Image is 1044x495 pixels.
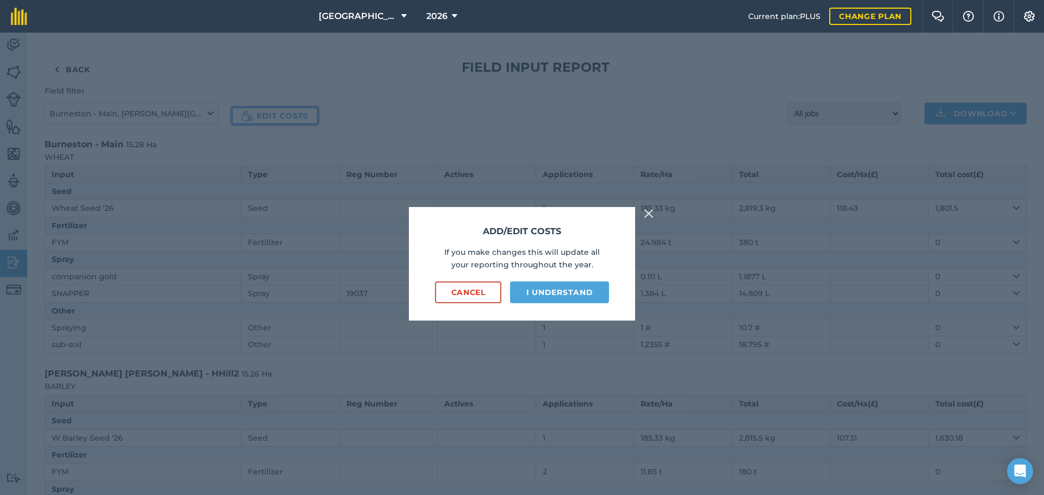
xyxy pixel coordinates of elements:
[748,10,821,22] span: Current plan : PLUS
[435,281,501,303] button: Cancel
[426,10,448,23] span: 2026
[435,246,609,271] p: If you make changes this will update all your reporting throughout the year.
[829,8,911,25] a: Change plan
[644,207,654,220] img: svg+xml;base64,PHN2ZyB4bWxucz0iaHR0cDovL3d3dy53My5vcmcvMjAwMC9zdmciIHdpZHRoPSIyMiIgaGVpZ2h0PSIzMC...
[962,11,975,22] img: A question mark icon
[1023,11,1036,22] img: A cog icon
[435,224,609,239] h3: Add/edit costs
[1007,458,1033,484] div: Open Intercom Messenger
[993,10,1004,23] img: svg+xml;base64,PHN2ZyB4bWxucz0iaHR0cDovL3d3dy53My5vcmcvMjAwMC9zdmciIHdpZHRoPSIxNyIgaGVpZ2h0PSIxNy...
[510,281,609,303] button: I understand
[11,8,27,25] img: fieldmargin Logo
[931,11,944,22] img: Two speech bubbles overlapping with the left bubble in the forefront
[319,10,397,23] span: [GEOGRAPHIC_DATA]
